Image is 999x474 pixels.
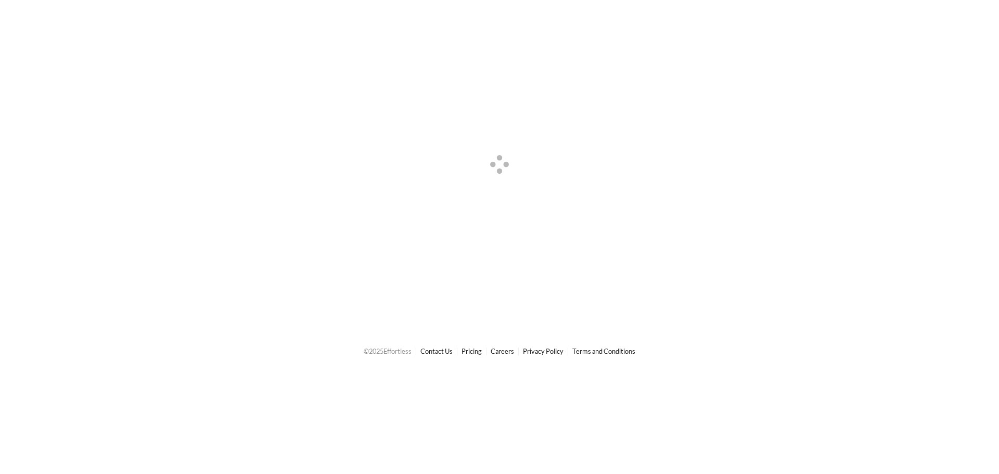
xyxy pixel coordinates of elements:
[491,347,514,355] a: Careers
[420,347,453,355] a: Contact Us
[364,347,412,355] span: © 2025 Effortless
[523,347,563,355] a: Privacy Policy
[572,347,635,355] a: Terms and Conditions
[462,347,482,355] a: Pricing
